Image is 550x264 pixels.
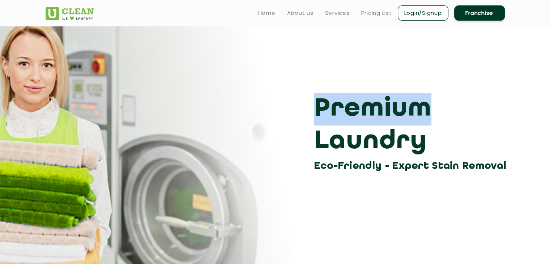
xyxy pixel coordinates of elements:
a: Home [258,9,276,17]
img: UClean Laundry and Dry Cleaning [46,7,94,20]
a: Franchise [454,5,505,21]
h3: Eco-Friendly - Expert Stain Removal [314,158,510,174]
a: Services [325,9,350,17]
h3: Premium Laundry [314,93,510,158]
a: About us [287,9,314,17]
a: Login/Signup [398,5,448,21]
a: Pricing List [361,9,392,17]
